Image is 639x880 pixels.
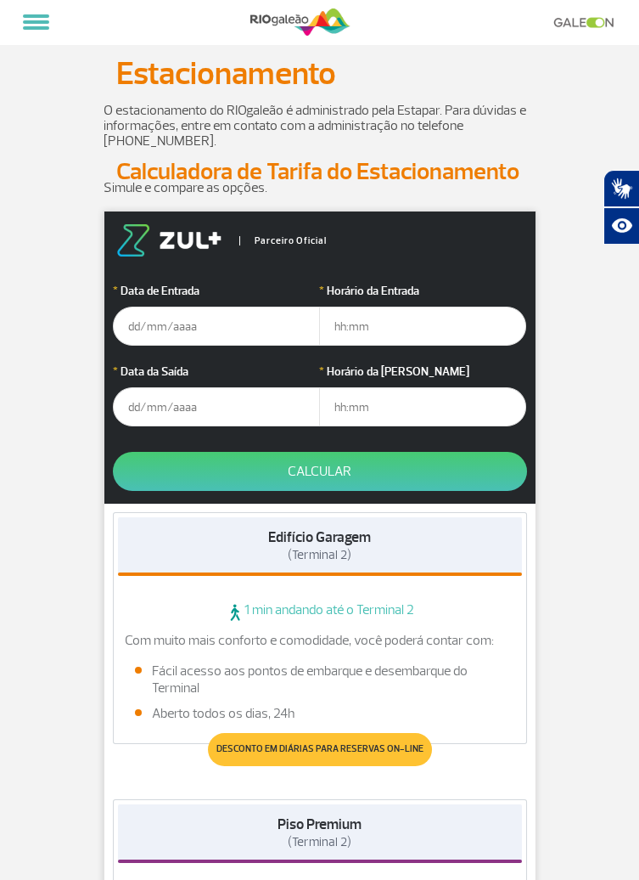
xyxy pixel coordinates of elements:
span: (Terminal 2) [288,547,351,563]
p: Estacionamento [116,50,524,99]
img: logo-zul.png [113,224,225,257]
button: Abrir tradutor de língua de sinais. [603,170,639,207]
input: hh:mm [319,387,526,426]
label: Data de Entrada [113,282,320,300]
label: Horário da Entrada [319,282,526,300]
strong: Piso Premium [277,815,362,833]
button: Calcular [113,452,527,491]
strong: Edifício Garagem [268,528,371,546]
input: dd/mm/aaaa [113,387,320,426]
div: Plugin de acessibilidade da Hand Talk. [603,170,639,245]
h2: Calculadora de Tarifa do Estacionamento [104,164,536,180]
p: Com muito mais conforto e comodidade, você poderá contar com: [125,632,515,649]
span: Parceiro Oficial [239,236,327,245]
span: Desconto em diárias para reservas on-line [216,744,423,754]
li: Fácil acesso aos pontos de embarque e desembarque do Terminal [135,663,505,697]
span: 1 min andando até o Terminal 2 [118,601,522,622]
span: (Terminal 2) [288,834,351,850]
li: Aberto todos os dias, 24h [135,705,505,722]
p: Simule e compare as opções. [104,180,536,195]
p: O estacionamento do RIOgaleão é administrado pela Estapar. Para dúvidas e informações, entre em c... [104,103,536,149]
button: Abrir recursos assistivos. [603,207,639,245]
input: hh:mm [319,307,526,346]
label: Horário da [PERSON_NAME] [319,363,526,381]
input: dd/mm/aaaa [113,307,320,346]
label: Data da Saída [113,363,320,381]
